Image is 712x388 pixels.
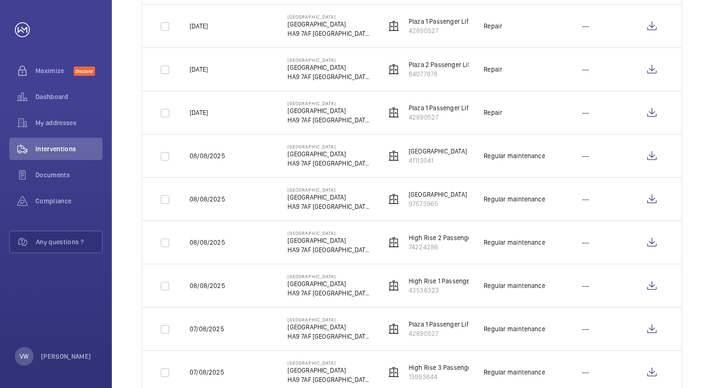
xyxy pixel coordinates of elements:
p: 84077878 [409,69,472,79]
p: [GEOGRAPHIC_DATA] [288,193,370,202]
span: My addresses [35,118,103,127]
p: HA9 7AF [GEOGRAPHIC_DATA] [288,375,370,384]
p: [DATE] [190,21,208,31]
p: 97573965 [409,199,510,208]
p: Plaza 1 Passenger Lift [409,103,471,113]
p: 08/08/2025 [190,194,225,204]
p: [DATE] [190,65,208,74]
p: HA9 7AF [GEOGRAPHIC_DATA] [288,159,370,168]
p: 41113041 [409,156,510,165]
p: [GEOGRAPHIC_DATA] [288,106,370,115]
span: Interventions [35,144,103,154]
p: [GEOGRAPHIC_DATA] [288,317,370,322]
p: [GEOGRAPHIC_DATA] [288,360,370,366]
p: 08/08/2025 [190,281,225,290]
p: --- [582,194,589,204]
p: [GEOGRAPHIC_DATA] [288,63,370,72]
div: Repair [484,65,502,74]
span: Documents [35,170,103,180]
span: Discover [74,67,95,76]
p: [PERSON_NAME] [41,352,91,361]
span: Dashboard [35,92,103,101]
div: Regular maintenance [484,324,545,334]
p: HA9 7AF [GEOGRAPHIC_DATA] [288,288,370,298]
p: --- [582,281,589,290]
p: [GEOGRAPHIC_DATA] [288,14,370,20]
p: 08/08/2025 [190,151,225,161]
div: Regular maintenance [484,194,545,204]
p: [GEOGRAPHIC_DATA] [288,57,370,63]
p: High Rise 2 Passenger Lift [409,233,485,242]
span: Maximize [35,66,74,75]
p: HA9 7AF [GEOGRAPHIC_DATA] [288,332,370,341]
p: --- [582,151,589,161]
span: Any questions ? [36,237,102,247]
p: [GEOGRAPHIC_DATA] [288,100,370,106]
p: [DATE] [190,108,208,117]
p: --- [582,21,589,31]
p: Plaza 1 Passenger Lift [409,17,471,26]
p: 42890527 [409,113,471,122]
p: [GEOGRAPHIC_DATA] [288,149,370,159]
p: --- [582,324,589,334]
img: elevator.svg [388,194,399,205]
p: 42890527 [409,329,471,338]
p: HA9 7AF [GEOGRAPHIC_DATA] [288,115,370,125]
p: [GEOGRAPHIC_DATA] Passenger Lift [409,190,510,199]
img: elevator.svg [388,237,399,248]
p: 07/08/2025 [190,324,224,334]
img: elevator.svg [388,280,399,291]
p: 07/08/2025 [190,368,224,377]
div: Regular maintenance [484,281,545,290]
p: --- [582,65,589,74]
div: Regular maintenance [484,151,545,161]
img: elevator.svg [388,20,399,32]
p: --- [582,238,589,247]
p: [GEOGRAPHIC_DATA] [288,279,370,288]
div: Regular maintenance [484,368,545,377]
p: Plaza 2 Passenger Lift [409,60,472,69]
p: HA9 7AF [GEOGRAPHIC_DATA] [288,245,370,254]
img: elevator.svg [388,107,399,118]
div: Repair [484,108,502,117]
div: Repair [484,21,502,31]
p: [GEOGRAPHIC_DATA] [288,274,370,279]
p: HA9 7AF [GEOGRAPHIC_DATA] [288,29,370,38]
p: HA9 7AF [GEOGRAPHIC_DATA] [288,202,370,211]
img: elevator.svg [388,323,399,334]
span: Compliance [35,196,103,206]
p: High Rise 3 Passenger Lift [409,363,485,372]
p: [GEOGRAPHIC_DATA] Passenger Lift [409,147,510,156]
p: [GEOGRAPHIC_DATA] [288,322,370,332]
p: 13993644 [409,372,485,381]
p: [GEOGRAPHIC_DATA] [288,366,370,375]
p: [GEOGRAPHIC_DATA] [288,236,370,245]
p: --- [582,368,589,377]
p: High Rise 1 Passenger Lift [409,276,484,286]
p: 08/08/2025 [190,238,225,247]
p: [GEOGRAPHIC_DATA] [288,144,370,149]
p: --- [582,108,589,117]
p: VW [20,352,28,361]
p: 42890527 [409,26,471,35]
div: Regular maintenance [484,238,545,247]
p: [GEOGRAPHIC_DATA] [288,230,370,236]
img: elevator.svg [388,367,399,378]
p: [GEOGRAPHIC_DATA] [288,187,370,193]
p: 74224286 [409,242,485,252]
p: HA9 7AF [GEOGRAPHIC_DATA] [288,72,370,81]
p: [GEOGRAPHIC_DATA] [288,20,370,29]
img: elevator.svg [388,64,399,75]
p: 43536323 [409,286,484,295]
img: elevator.svg [388,150,399,161]
p: Plaza 1 Passenger Lift [409,320,471,329]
